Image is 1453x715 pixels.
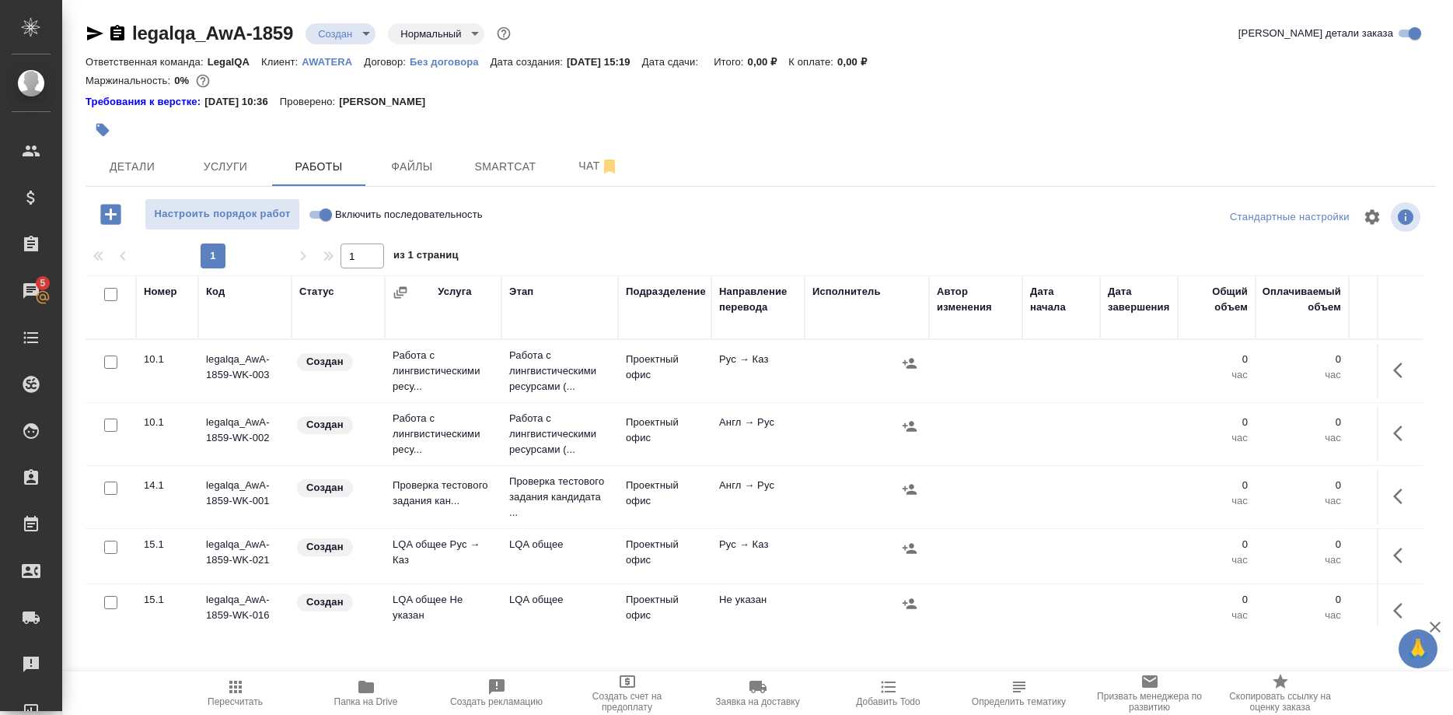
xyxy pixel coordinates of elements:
p: Клиент: [261,56,302,68]
p: RUB [1357,608,1419,623]
p: 0 [1263,537,1341,552]
p: час [1186,493,1248,509]
a: legalqa_AwA-1859 [132,23,293,44]
td: Проектный офис [618,407,711,461]
div: Создан [388,23,484,44]
p: час [1186,430,1248,446]
div: 10.1 [144,415,190,430]
td: Проверка тестового задания кан... [385,470,501,524]
p: 0 [1357,478,1419,493]
div: 15.1 [144,592,190,608]
p: Создан [306,594,344,610]
p: Работа с лингвистическими ресурсами (... [509,411,610,457]
div: Этап [509,284,533,300]
p: Дата создания: [491,56,567,68]
p: 0 [1263,478,1341,493]
span: Включить последовательность [335,207,483,223]
span: Посмотреть информацию [1391,202,1423,232]
a: 5 [4,272,58,310]
p: час [1263,493,1341,509]
p: 0 [1186,415,1248,430]
p: 0 [1186,537,1248,552]
span: из 1 страниц [393,246,459,268]
div: Код [206,284,225,300]
button: Создан [313,27,357,40]
div: Создан [306,23,375,44]
p: LegalQA [208,56,261,68]
button: Настроить порядок работ [145,198,300,230]
button: Сгруппировать [393,285,408,300]
p: Создан [306,539,344,555]
button: Назначить [898,478,921,501]
td: Проектный офис [618,529,711,584]
td: legalqa_AwA-1859-WK-016 [198,584,292,639]
td: Рус → Каз [711,344,805,398]
p: LQA общее [509,592,610,608]
p: Ответственная команда: [86,56,208,68]
div: 14.1 [144,478,190,493]
span: Файлы [375,157,449,177]
p: Проверка тестового задания кандидата ... [509,474,610,520]
div: split button [1226,205,1353,230]
button: Здесь прячутся важные кнопки [1384,478,1421,515]
p: 0 [1186,478,1248,493]
p: 0 [1186,592,1248,608]
p: 0 [1357,415,1419,430]
p: Дата сдачи: [642,56,702,68]
button: Назначить [898,592,921,615]
a: Требования к верстке: [86,94,204,110]
p: К оплате: [788,56,837,68]
span: [PERSON_NAME] детали заказа [1238,26,1393,41]
a: Без договора [410,54,491,68]
p: 0 [1263,592,1341,608]
p: Маржинальность: [86,75,174,86]
button: Нормальный [396,27,466,40]
span: 🙏 [1405,633,1431,665]
p: 0 [1357,592,1419,608]
p: час [1263,430,1341,446]
td: Англ → Рус [711,407,805,461]
div: Услуга [438,284,471,300]
p: RUB [1357,367,1419,383]
p: 0 [1263,352,1341,367]
div: Общий объем [1186,284,1248,315]
p: Итого: [714,56,747,68]
button: 0.00 RUB; [193,71,213,91]
div: Заказ еще не согласован с клиентом, искать исполнителей рано [295,478,377,499]
span: Услуги [188,157,263,177]
p: час [1263,608,1341,623]
div: Статус [299,284,334,300]
button: Скопировать ссылку для ЯМессенджера [86,24,104,43]
p: [DATE] 10:36 [204,94,280,110]
td: LQA общее Не указан [385,584,501,639]
button: Назначить [898,537,921,560]
p: час [1186,608,1248,623]
div: Исполнитель [812,284,881,300]
a: AWATERA [302,54,364,68]
button: Здесь прячутся важные кнопки [1384,352,1421,389]
p: Создан [306,417,344,433]
p: [DATE] 15:19 [567,56,642,68]
div: Заказ еще не согласован с клиентом, искать исполнителей рано [295,352,377,373]
p: Работа с лингвистическими ресурсами (... [509,348,610,394]
div: Дата завершения [1108,284,1170,315]
p: 0% [174,75,193,86]
div: Направление перевода [719,284,797,315]
button: Скопировать ссылку [108,24,127,43]
div: Заказ еще не согласован с клиентом, искать исполнителей рано [295,537,377,558]
div: Подразделение [626,284,706,300]
p: 0 [1263,415,1341,430]
div: Номер [144,284,177,300]
td: Рус → Каз [711,529,805,584]
div: 15.1 [144,537,190,552]
td: Проектный офис [618,584,711,639]
button: Здесь прячутся важные кнопки [1384,537,1421,574]
p: Создан [306,480,344,496]
div: Заказ еще не согласован с клиентом, искать исполнителей рано [295,592,377,613]
td: Работа с лингвистическими ресу... [385,403,501,465]
button: Добавить тэг [86,113,120,147]
p: RUB [1357,493,1419,509]
td: legalqa_AwA-1859-WK-021 [198,529,292,584]
button: 🙏 [1399,629,1437,668]
p: 0 [1357,352,1419,367]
